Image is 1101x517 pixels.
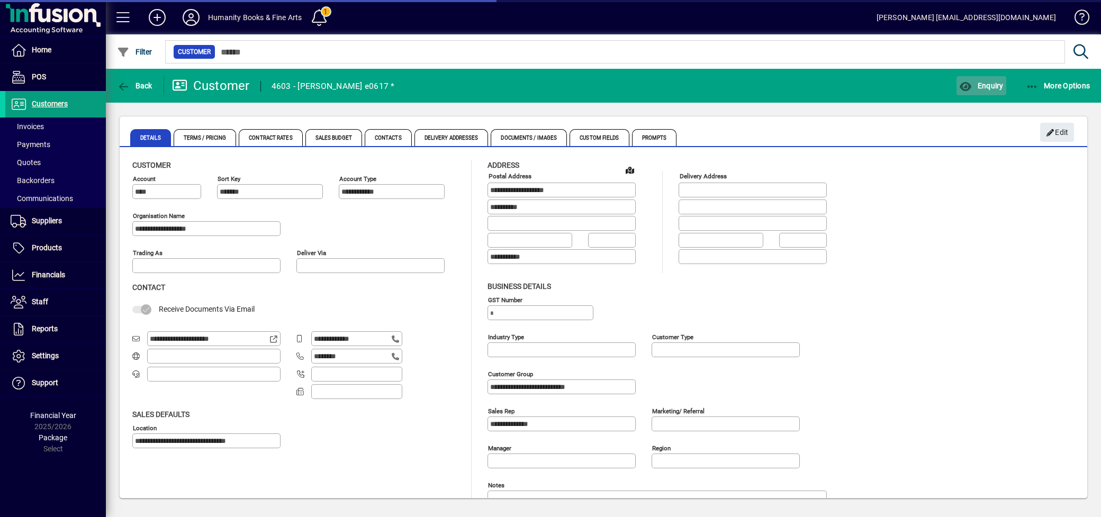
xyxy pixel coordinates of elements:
[488,296,522,303] mat-label: GST Number
[5,117,106,135] a: Invoices
[297,249,326,257] mat-label: Deliver via
[5,235,106,261] a: Products
[32,46,51,54] span: Home
[570,129,629,146] span: Custom Fields
[621,161,638,178] a: View on map
[339,175,376,183] mat-label: Account Type
[208,9,302,26] div: Humanity Books & Fine Arts
[39,433,67,442] span: Package
[133,249,163,257] mat-label: Trading as
[5,316,106,342] a: Reports
[32,72,46,81] span: POS
[117,81,152,90] span: Back
[5,153,106,171] a: Quotes
[1067,2,1088,37] a: Knowledge Base
[272,78,395,95] div: 4603 - [PERSON_NAME] e0617 *
[32,378,58,387] span: Support
[32,270,65,279] span: Financials
[32,324,58,333] span: Reports
[5,171,106,189] a: Backorders
[132,161,171,169] span: Customer
[305,129,362,146] span: Sales Budget
[652,333,693,340] mat-label: Customer type
[11,140,50,149] span: Payments
[5,343,106,369] a: Settings
[11,122,44,131] span: Invoices
[491,129,567,146] span: Documents / Images
[32,351,59,360] span: Settings
[956,76,1006,95] button: Enquiry
[365,129,412,146] span: Contacts
[133,212,185,220] mat-label: Organisation name
[30,411,76,420] span: Financial Year
[174,8,208,27] button: Profile
[32,99,68,108] span: Customers
[11,158,41,167] span: Quotes
[1026,81,1090,90] span: More Options
[117,48,152,56] span: Filter
[114,42,155,61] button: Filter
[652,407,705,414] mat-label: Marketing/ Referral
[1046,124,1069,141] span: Edit
[5,370,106,396] a: Support
[1040,123,1074,142] button: Edit
[11,194,73,203] span: Communications
[414,129,489,146] span: Delivery Addresses
[11,176,55,185] span: Backorders
[1023,76,1093,95] button: More Options
[218,175,240,183] mat-label: Sort key
[178,47,211,57] span: Customer
[130,129,171,146] span: Details
[5,37,106,64] a: Home
[133,175,156,183] mat-label: Account
[652,444,671,451] mat-label: Region
[632,129,677,146] span: Prompts
[877,9,1056,26] div: [PERSON_NAME] [EMAIL_ADDRESS][DOMAIN_NAME]
[488,481,504,488] mat-label: Notes
[5,289,106,315] a: Staff
[132,283,165,292] span: Contact
[5,262,106,288] a: Financials
[172,77,250,94] div: Customer
[488,333,524,340] mat-label: Industry type
[32,297,48,306] span: Staff
[5,189,106,207] a: Communications
[32,243,62,252] span: Products
[5,64,106,90] a: POS
[132,410,189,419] span: Sales defaults
[488,444,511,451] mat-label: Manager
[488,161,519,169] span: Address
[174,129,237,146] span: Terms / Pricing
[488,282,551,291] span: Business details
[32,216,62,225] span: Suppliers
[488,407,515,414] mat-label: Sales rep
[239,129,302,146] span: Contract Rates
[114,76,155,95] button: Back
[159,305,255,313] span: Receive Documents Via Email
[133,424,157,431] mat-label: Location
[140,8,174,27] button: Add
[5,135,106,153] a: Payments
[488,370,533,377] mat-label: Customer group
[959,81,1003,90] span: Enquiry
[5,208,106,234] a: Suppliers
[106,76,164,95] app-page-header-button: Back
